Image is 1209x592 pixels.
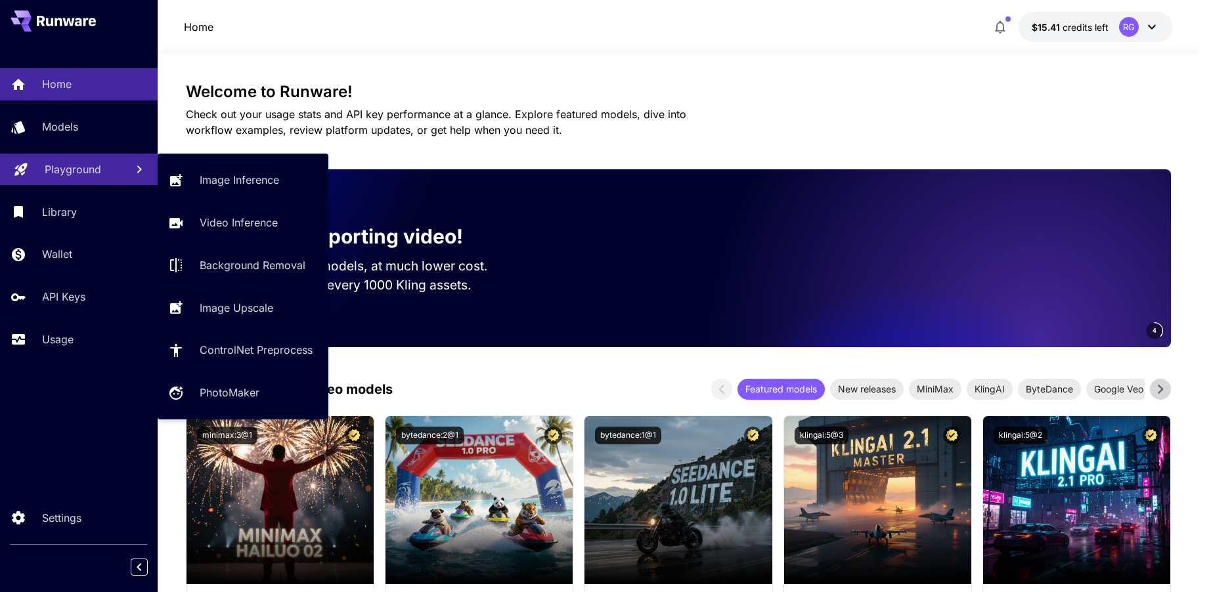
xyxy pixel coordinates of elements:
[396,427,464,444] button: bytedance:2@1
[1142,427,1160,444] button: Certified Model – Vetted for best performance and includes a commercial license.
[207,257,513,276] p: Run the best video models, at much lower cost.
[983,416,1170,584] img: alt
[1119,17,1139,37] div: RG
[42,510,81,526] p: Settings
[200,300,273,316] p: Image Upscale
[207,276,513,295] p: Save up to $500 for every 1000 Kling assets.
[42,331,74,347] p: Usage
[42,246,72,262] p: Wallet
[141,555,158,579] div: Collapse sidebar
[744,427,762,444] button: Certified Model – Vetted for best performance and includes a commercial license.
[967,382,1013,396] span: KlingAI
[784,416,971,584] img: alt
[244,222,463,251] p: Now supporting video!
[1019,12,1173,42] button: $15.40942
[42,204,77,220] p: Library
[158,207,328,239] a: Video Inference
[42,76,72,92] p: Home
[158,164,328,196] a: Image Inference
[994,427,1047,444] button: klingai:5@2
[943,427,961,444] button: Certified Model – Vetted for best performance and includes a commercial license.
[1018,382,1081,396] span: ByteDance
[42,289,85,305] p: API Keys
[385,416,573,584] img: alt
[184,19,213,35] p: Home
[42,119,78,135] p: Models
[595,427,661,444] button: bytedance:1@1
[197,427,257,444] button: minimax:3@1
[1086,382,1151,396] span: Google Veo
[131,559,148,576] button: Collapse sidebar
[186,83,1171,101] h3: Welcome to Runware!
[186,108,686,137] span: Check out your usage stats and API key performance at a glance. Explore featured models, dive int...
[158,249,328,282] a: Background Removal
[200,385,259,400] p: PhotoMaker
[200,342,313,358] p: ControlNet Preprocess
[345,427,363,444] button: Certified Model – Vetted for best performance and includes a commercial license.
[158,334,328,366] a: ControlNet Preprocess
[1032,22,1063,33] span: $15.41
[544,427,562,444] button: Certified Model – Vetted for best performance and includes a commercial license.
[187,416,374,584] img: alt
[45,161,101,177] p: Playground
[200,257,305,273] p: Background Removal
[795,427,848,444] button: klingai:5@3
[1032,20,1109,34] div: $15.40942
[158,291,328,324] a: Image Upscale
[1063,22,1109,33] span: credits left
[184,19,213,35] nav: breadcrumb
[200,215,278,230] p: Video Inference
[158,377,328,409] a: PhotoMaker
[909,382,961,396] span: MiniMax
[200,172,279,188] p: Image Inference
[830,382,904,396] span: New releases
[1153,326,1156,335] span: 4
[737,382,825,396] span: Featured models
[584,416,772,584] img: alt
